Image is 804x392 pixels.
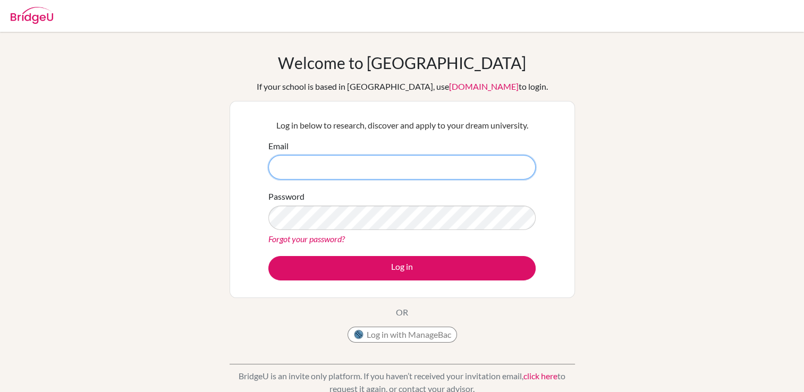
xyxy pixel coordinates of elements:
[278,53,526,72] h1: Welcome to [GEOGRAPHIC_DATA]
[348,327,457,343] button: Log in with ManageBac
[268,119,536,132] p: Log in below to research, discover and apply to your dream university.
[396,306,408,319] p: OR
[268,190,304,203] label: Password
[523,371,557,381] a: click here
[11,7,53,24] img: Bridge-U
[268,140,289,152] label: Email
[268,256,536,280] button: Log in
[268,234,345,244] a: Forgot your password?
[449,81,519,91] a: [DOMAIN_NAME]
[257,80,548,93] div: If your school is based in [GEOGRAPHIC_DATA], use to login.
